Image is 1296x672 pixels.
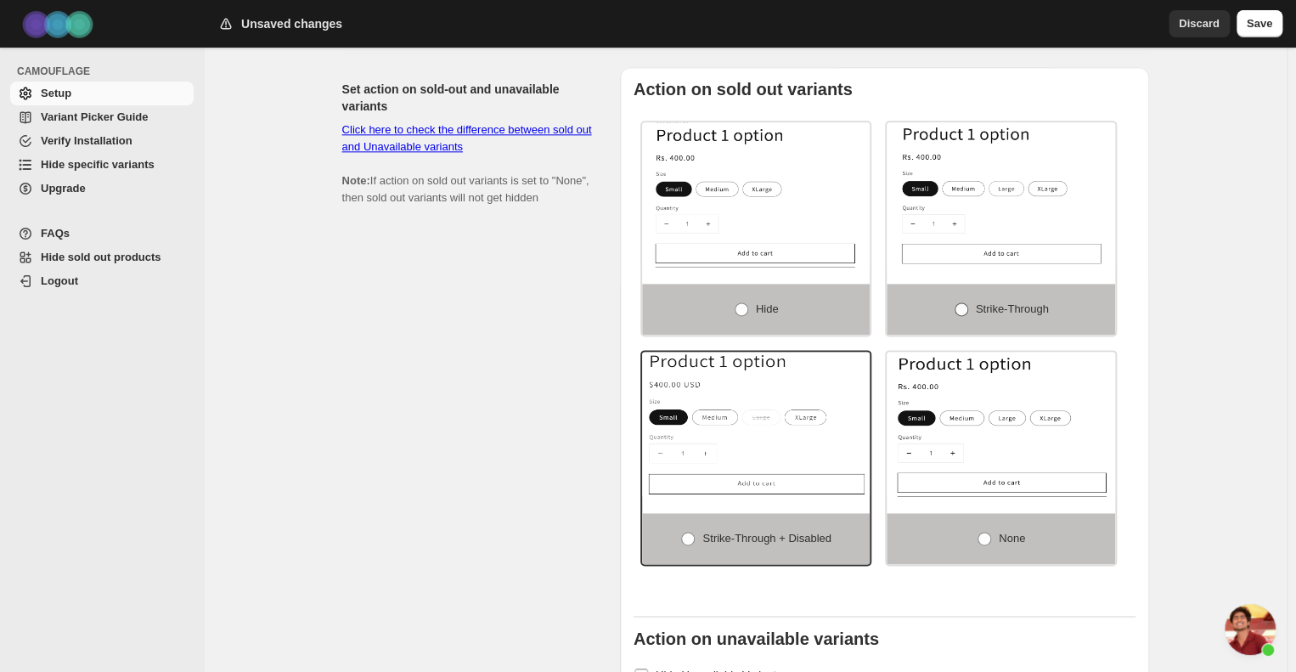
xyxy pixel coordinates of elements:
b: Action on unavailable variants [634,630,879,648]
span: Hide specific variants [41,158,155,171]
span: Verify Installation [41,134,132,147]
img: Strike-through + Disabled [642,352,871,496]
b: Action on sold out variants [634,80,853,99]
span: Setup [41,87,71,99]
img: None [887,352,1115,496]
span: Save [1247,15,1272,32]
a: Hide specific variants [10,153,194,177]
a: Verify Installation [10,129,194,153]
span: Strike-through [976,302,1049,315]
span: Variant Picker Guide [41,110,148,123]
span: FAQs [41,227,70,240]
b: Note: [342,174,370,187]
span: Logout [41,274,78,287]
span: Upgrade [41,182,86,195]
button: Discard [1169,10,1230,37]
a: Upgrade [10,177,194,200]
h2: Unsaved changes [241,15,342,32]
img: Strike-through [887,122,1115,267]
span: Hide sold out products [41,251,161,263]
a: Logout [10,269,194,293]
h2: Set action on sold-out and unavailable variants [342,81,593,115]
span: If action on sold out variants is set to "None", then sold out variants will not get hidden [342,123,592,204]
a: Setup [10,82,194,105]
span: None [999,532,1025,545]
button: Save [1237,10,1282,37]
div: Open chat [1225,604,1276,655]
a: FAQs [10,222,194,246]
a: Hide sold out products [10,246,194,269]
span: Discard [1179,15,1220,32]
a: Variant Picker Guide [10,105,194,129]
span: Strike-through + Disabled [702,532,831,545]
a: Click here to check the difference between sold out and Unavailable variants [342,123,592,153]
span: Hide [756,302,779,315]
img: Hide [642,122,871,267]
span: CAMOUFLAGE [17,65,195,78]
